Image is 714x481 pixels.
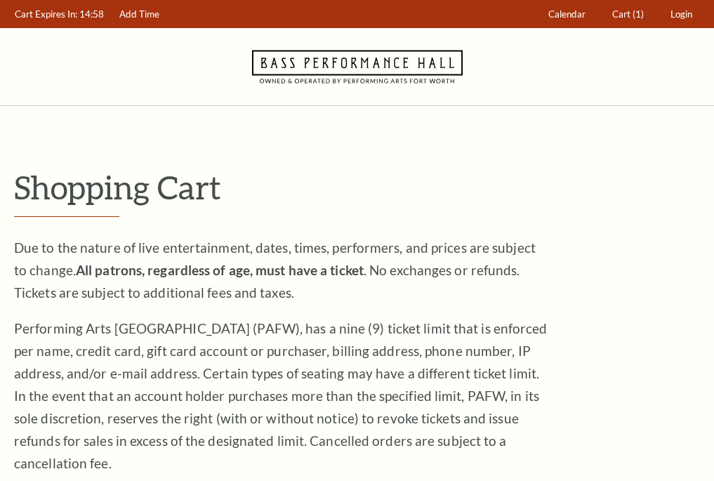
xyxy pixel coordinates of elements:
[14,169,700,205] p: Shopping Cart
[79,8,104,20] span: 14:58
[606,1,651,28] a: Cart (1)
[548,8,586,20] span: Calendar
[14,317,548,475] p: Performing Arts [GEOGRAPHIC_DATA] (PAFW), has a nine (9) ticket limit that is enforced per name, ...
[612,8,630,20] span: Cart
[633,8,644,20] span: (1)
[670,8,692,20] span: Login
[14,239,536,301] span: Due to the nature of live entertainment, dates, times, performers, and prices are subject to chan...
[113,1,166,28] a: Add Time
[664,1,699,28] a: Login
[542,1,593,28] a: Calendar
[15,8,77,20] span: Cart Expires In:
[76,262,364,278] strong: All patrons, regardless of age, must have a ticket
